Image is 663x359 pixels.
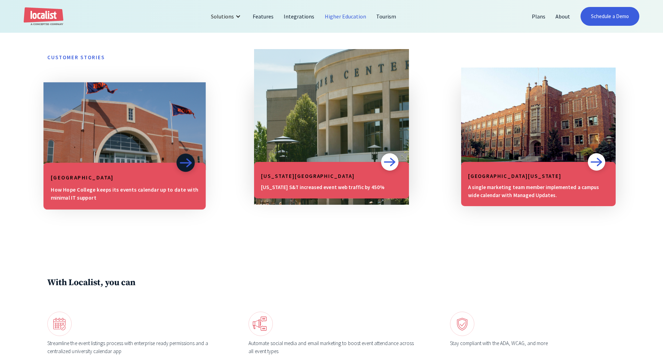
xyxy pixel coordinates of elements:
[254,85,409,198] a: [US_STATE][GEOGRAPHIC_DATA][US_STATE] S&T increased event web traffic by 450%
[581,7,639,26] a: Schedule a Demo
[24,7,63,26] a: home
[248,340,414,355] div: Automate social media and email marketing to boost event attendance across all event types
[206,8,248,25] div: Solutions
[51,173,198,182] h5: [GEOGRAPHIC_DATA]
[551,8,575,25] a: About
[527,8,551,25] a: Plans
[47,277,616,288] div: With Localist, you can
[261,172,402,180] h5: [US_STATE][GEOGRAPHIC_DATA]
[248,8,279,25] a: Features
[47,54,616,62] h6: CUstomer stories
[51,185,198,202] div: How Hope College keeps its events calendar up to date with minimal IT support
[450,340,616,348] div: Stay compliant with the ADA, WCAG, and more
[461,85,616,206] a: [GEOGRAPHIC_DATA][US_STATE]A single marketing team member implemented a campus wide calendar with...
[279,8,319,25] a: Integrations
[468,172,609,180] h5: [GEOGRAPHIC_DATA][US_STATE]
[47,340,213,355] div: Streamline the event listings process with enterprise ready permissions and a centralized univers...
[371,8,401,25] a: Tourism
[468,184,609,199] div: A single marketing team member implemented a campus wide calendar with Managed Updates.
[211,12,234,21] div: Solutions
[320,8,372,25] a: Higher Education
[44,82,206,209] a: [GEOGRAPHIC_DATA]How Hope College keeps its events calendar up to date with minimal IT support
[261,184,402,192] div: [US_STATE] S&T increased event web traffic by 450%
